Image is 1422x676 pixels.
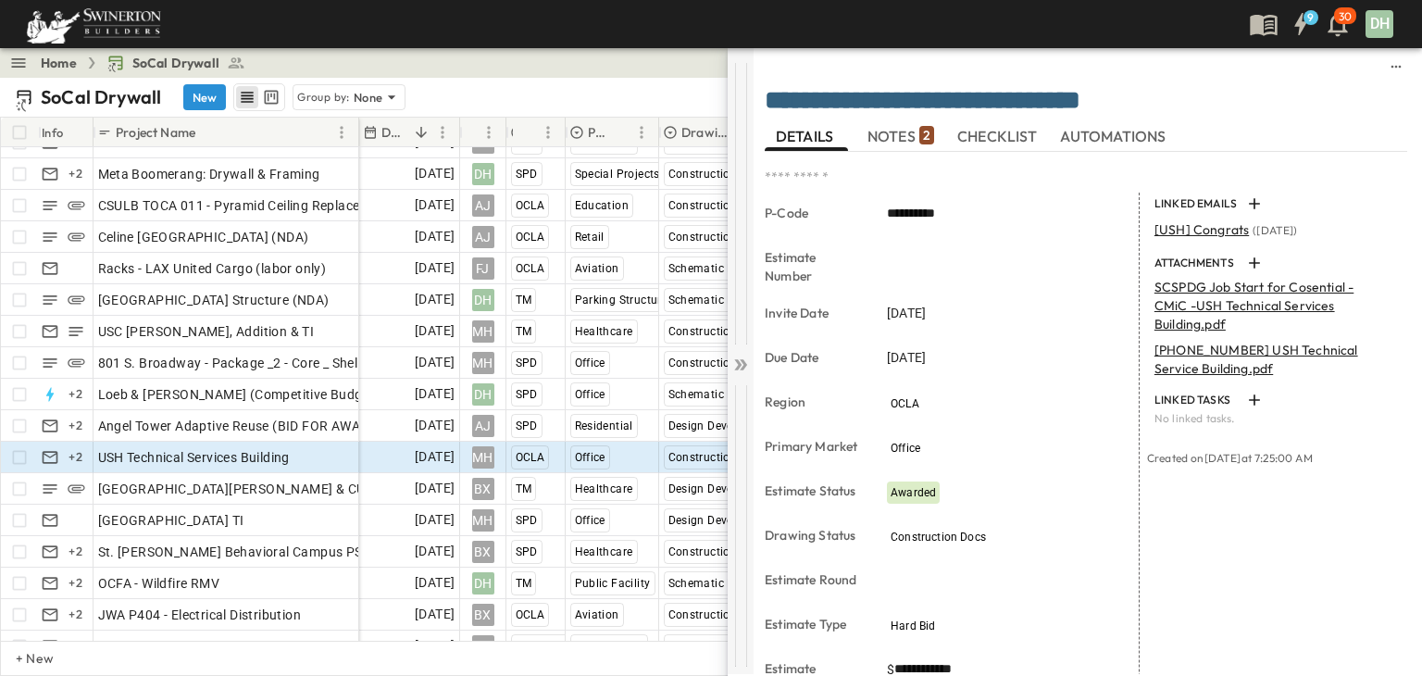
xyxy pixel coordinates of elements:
[478,121,500,144] button: Menu
[575,545,633,558] span: Healthcare
[668,168,767,181] span: Construction Docs
[199,122,219,143] button: Sort
[1060,128,1170,144] span: AUTOMATIONS
[236,86,258,108] button: row view
[472,478,494,500] div: BX
[381,123,407,142] p: Due Date
[516,608,545,621] span: OCLA
[516,168,538,181] span: SPD
[98,354,434,372] span: 801 S. Broadway - Package _2 - Core _ Shell Renovation
[887,304,926,322] span: [DATE]
[472,352,494,374] div: MH
[472,257,494,280] div: FJ
[65,604,87,626] div: + 2
[765,570,861,589] p: Estimate Round
[891,397,919,410] span: OCLA
[460,118,506,147] div: Owner
[415,415,455,436] span: [DATE]
[472,320,494,343] div: MH
[668,325,767,338] span: Construction Docs
[42,106,64,158] div: Info
[923,126,930,144] p: 2
[415,226,455,247] span: [DATE]
[98,543,373,561] span: St. [PERSON_NAME] Behavioral Campus PSH
[65,383,87,406] div: + 2
[132,54,219,72] span: SoCal Drywall
[891,442,920,455] span: Office
[472,572,494,595] div: DH
[668,136,767,149] span: Construction Docs
[472,194,494,217] div: AJ
[765,615,861,633] p: Estimate Type
[668,545,767,558] span: Construction Docs
[575,357,605,369] span: Office
[765,248,861,285] p: Estimate Number
[41,54,256,72] nav: breadcrumbs
[588,123,606,142] p: Primary Market
[668,199,767,212] span: Construction Docs
[668,388,764,401] span: Schematic Design
[98,417,383,435] span: Angel Tower Adaptive Reuse (BID FOR AWARD)
[516,325,532,338] span: TM
[1147,451,1313,465] span: Created on [DATE] at 7:25:00 AM
[98,196,392,215] span: CSULB TOCA 011 - Pyramid Ceiling Replacement
[116,123,195,142] p: Project Name
[415,509,455,531] span: [DATE]
[668,451,767,464] span: Construction Docs
[472,446,494,469] div: MH
[516,262,545,275] span: OCLA
[98,606,302,624] span: JWA P404 - Electrical Distribution
[575,199,630,212] span: Education
[891,531,986,544] span: Construction Docs
[472,541,494,563] div: BX
[415,541,455,562] span: [DATE]
[16,649,27,668] p: + New
[516,231,545,244] span: OCLA
[516,199,545,212] span: OCLA
[1154,196,1240,211] p: LINKED EMAILS
[98,511,244,530] span: [GEOGRAPHIC_DATA] TI
[233,83,285,111] div: table view
[575,608,619,621] span: Aviation
[1154,411,1396,426] p: No linked tasks.
[957,128,1042,144] span: CHECKLIST
[575,294,668,307] span: Parking Structure
[1154,278,1370,333] p: SCSPDG Job Start for Cosential - CMiC -USH Technical Services Building.pdf
[1154,256,1240,270] p: ATTACHMENTS
[516,451,545,464] span: OCLA
[431,121,454,144] button: Menu
[575,451,605,464] span: Office
[65,635,87,657] div: + 2
[65,446,87,469] div: + 2
[472,509,494,532] div: MH
[41,84,161,110] p: SoCal Drywall
[472,163,494,185] div: DH
[668,357,767,369] span: Construction Docs
[668,294,764,307] span: Schematic Design
[415,604,455,625] span: [DATE]
[1385,56,1407,78] button: sidedrawer-menu
[98,322,315,341] span: USC [PERSON_NAME], Addition & TI
[516,514,538,527] span: SPD
[472,226,494,248] div: AJ
[575,577,651,590] span: Public Facility
[765,393,861,411] p: Region
[472,635,494,657] div: FJ
[668,608,767,621] span: Construction Docs
[331,121,353,144] button: Menu
[98,385,380,404] span: Loeb & [PERSON_NAME] (Competitive Budget)
[415,289,455,310] span: [DATE]
[668,577,764,590] span: Schematic Design
[516,357,538,369] span: SPD
[1253,223,1297,237] span: ( [DATE] )
[776,128,837,144] span: DETAILS
[516,136,538,149] span: SPD
[415,446,455,468] span: [DATE]
[765,304,861,322] p: Invite Date
[575,388,605,401] span: Office
[411,122,431,143] button: Sort
[575,325,633,338] span: Healthcare
[516,419,538,432] span: SPD
[415,572,455,594] span: [DATE]
[681,123,729,142] p: Drawing Status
